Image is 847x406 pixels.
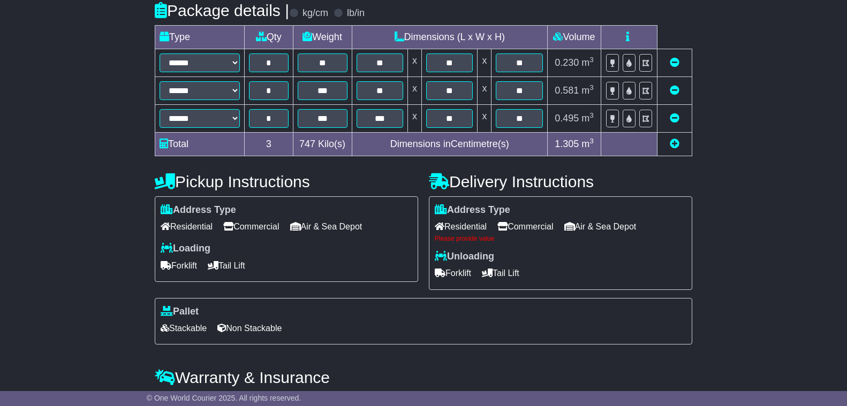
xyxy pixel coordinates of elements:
[435,235,686,242] div: Please provide value
[155,132,245,156] td: Total
[589,83,594,91] sup: 3
[352,132,547,156] td: Dimensions in Centimetre(s)
[435,218,487,235] span: Residential
[555,57,579,68] span: 0.230
[155,173,418,190] h4: Pickup Instructions
[161,243,210,255] label: Loading
[408,104,422,132] td: x
[435,204,510,216] label: Address Type
[564,218,637,235] span: Air & Sea Depot
[478,76,491,104] td: x
[155,369,692,386] h4: Warranty & Insurance
[155,25,245,49] td: Type
[408,76,422,104] td: x
[147,394,301,402] span: © One World Courier 2025. All rights reserved.
[581,57,594,68] span: m
[670,113,679,124] a: Remove this item
[581,113,594,124] span: m
[293,25,352,49] td: Weight
[482,265,519,281] span: Tail Lift
[290,218,362,235] span: Air & Sea Depot
[589,56,594,64] sup: 3
[670,57,679,68] a: Remove this item
[435,251,494,263] label: Unloading
[161,257,197,274] span: Forklift
[161,204,236,216] label: Address Type
[208,257,245,274] span: Tail Lift
[478,49,491,76] td: x
[161,218,213,235] span: Residential
[299,139,315,149] span: 747
[223,218,279,235] span: Commercial
[155,2,289,19] h4: Package details |
[408,49,422,76] td: x
[245,132,293,156] td: 3
[589,137,594,145] sup: 3
[303,7,328,19] label: kg/cm
[555,113,579,124] span: 0.495
[670,139,679,149] a: Add new item
[161,306,199,318] label: Pallet
[581,139,594,149] span: m
[293,132,352,156] td: Kilo(s)
[352,25,547,49] td: Dimensions (L x W x H)
[581,85,594,96] span: m
[670,85,679,96] a: Remove this item
[435,265,471,281] span: Forklift
[497,218,553,235] span: Commercial
[555,85,579,96] span: 0.581
[347,7,365,19] label: lb/in
[555,139,579,149] span: 1.305
[429,173,692,190] h4: Delivery Instructions
[245,25,293,49] td: Qty
[589,111,594,119] sup: 3
[547,25,601,49] td: Volume
[478,104,491,132] td: x
[217,320,282,336] span: Non Stackable
[161,320,207,336] span: Stackable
